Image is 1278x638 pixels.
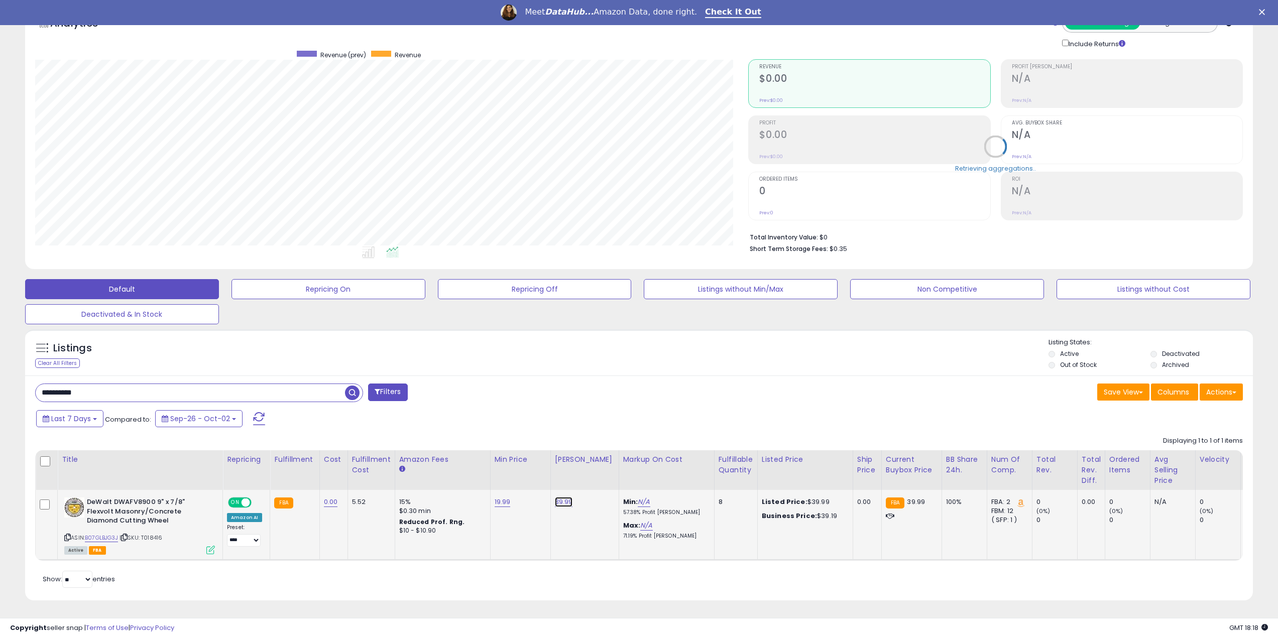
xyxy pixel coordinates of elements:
a: Privacy Policy [130,623,174,632]
div: Include Returns [1055,38,1137,49]
img: 51hGNpIuv5L._SL40_.jpg [64,497,84,518]
div: ( SFP: 1 ) [991,516,1024,525]
div: FBM: 12 [991,506,1024,516]
div: Listed Price [762,454,849,465]
a: B07GLBJG3J [85,534,118,542]
div: FBA: 2 [991,497,1024,506]
div: Fulfillment [274,454,315,465]
button: Sep-26 - Oct-02 [155,410,243,427]
div: 0 [1036,516,1077,525]
div: Retrieving aggregations.. [955,164,1036,173]
a: N/A [640,521,652,531]
div: Total Rev. [1036,454,1073,475]
div: Num of Comp. [991,454,1028,475]
button: Save View [1097,384,1149,401]
div: 100% [946,497,979,506]
b: Listed Price: [762,497,807,506]
span: ON [229,498,242,507]
small: (0%) [1200,507,1214,515]
div: Preset: [227,524,262,547]
div: 15% [399,497,483,506]
i: DataHub... [545,7,594,17]
div: Total Rev. Diff. [1082,454,1101,486]
span: 39.99 [907,497,925,506]
div: Min Price [495,454,546,465]
div: $39.19 [762,512,845,521]
small: Amazon Fees. [399,465,405,474]
button: Listings without Cost [1057,279,1250,299]
div: Ordered Items [1109,454,1146,475]
span: Columns [1157,387,1189,397]
div: 0 [1109,497,1150,506]
div: Cost [324,454,343,465]
div: 0 [1200,516,1240,525]
span: Revenue (prev) [320,51,366,59]
div: 0.00 [857,497,874,506]
button: Repricing Off [438,279,632,299]
div: N/A [1154,497,1188,506]
button: Actions [1200,384,1243,401]
label: Out of Stock [1060,360,1097,369]
div: $0.30 min [399,506,483,516]
div: 0 [1109,516,1150,525]
div: Clear All Filters [35,358,80,368]
button: Listings without Min/Max [644,279,838,299]
div: ASIN: [64,497,215,553]
span: Compared to: [105,415,151,424]
button: Last 7 Days [36,410,103,427]
div: 5.52 [352,497,387,506]
div: 0 [1036,497,1077,506]
div: $39.99 [762,497,845,506]
a: Terms of Use [86,623,129,632]
b: Reduced Prof. Rng. [399,518,465,526]
button: Columns [1151,384,1198,401]
small: (0%) [1109,507,1123,515]
div: Displaying 1 to 1 of 1 items [1163,436,1243,446]
div: Velocity [1200,454,1236,465]
div: 8 [719,497,750,506]
img: Profile image for Georgie [501,5,517,21]
div: Fulfillable Quantity [719,454,753,475]
div: [PERSON_NAME] [555,454,615,465]
h5: Listings [53,341,92,355]
div: Close [1259,9,1269,15]
div: BB Share 24h. [946,454,983,475]
b: Business Price: [762,511,817,521]
p: Listing States: [1049,338,1253,347]
a: N/A [638,497,650,507]
a: 0.00 [324,497,338,507]
span: FBA [89,546,106,555]
p: 71.19% Profit [PERSON_NAME] [623,533,707,540]
span: 2025-10-10 18:18 GMT [1229,623,1268,632]
label: Active [1060,349,1079,358]
div: 0 [1200,497,1240,506]
span: Last 7 Days [51,414,91,424]
a: 39.99 [555,497,573,507]
div: $10 - $10.90 [399,527,483,535]
small: FBA [886,497,904,508]
button: Default [25,279,219,299]
button: Repricing On [231,279,425,299]
p: 57.38% Profit [PERSON_NAME] [623,509,707,516]
button: Filters [368,384,407,401]
b: Min: [623,497,638,506]
b: DeWalt DWAFV8900 9" x 7/8" Flexvolt Masonry/Concrete Diamond Cutting Wheel [87,497,209,528]
div: Meet Amazon Data, done right. [525,7,697,17]
div: Amazon Fees [399,454,486,465]
div: Avg Selling Price [1154,454,1191,486]
span: All listings currently available for purchase on Amazon [64,546,87,555]
a: Check It Out [705,7,761,18]
span: | SKU: T018416 [120,534,162,542]
span: Revenue [395,51,421,59]
div: Ship Price [857,454,877,475]
label: Deactivated [1162,349,1200,358]
small: (0%) [1036,507,1051,515]
small: FBA [274,497,293,508]
div: Amazon AI [227,513,262,522]
div: seller snap | | [10,623,174,633]
span: OFF [250,498,266,507]
a: 19.99 [495,497,511,507]
div: 0.00 [1082,497,1097,506]
span: Sep-26 - Oct-02 [170,414,230,424]
div: Title [62,454,218,465]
